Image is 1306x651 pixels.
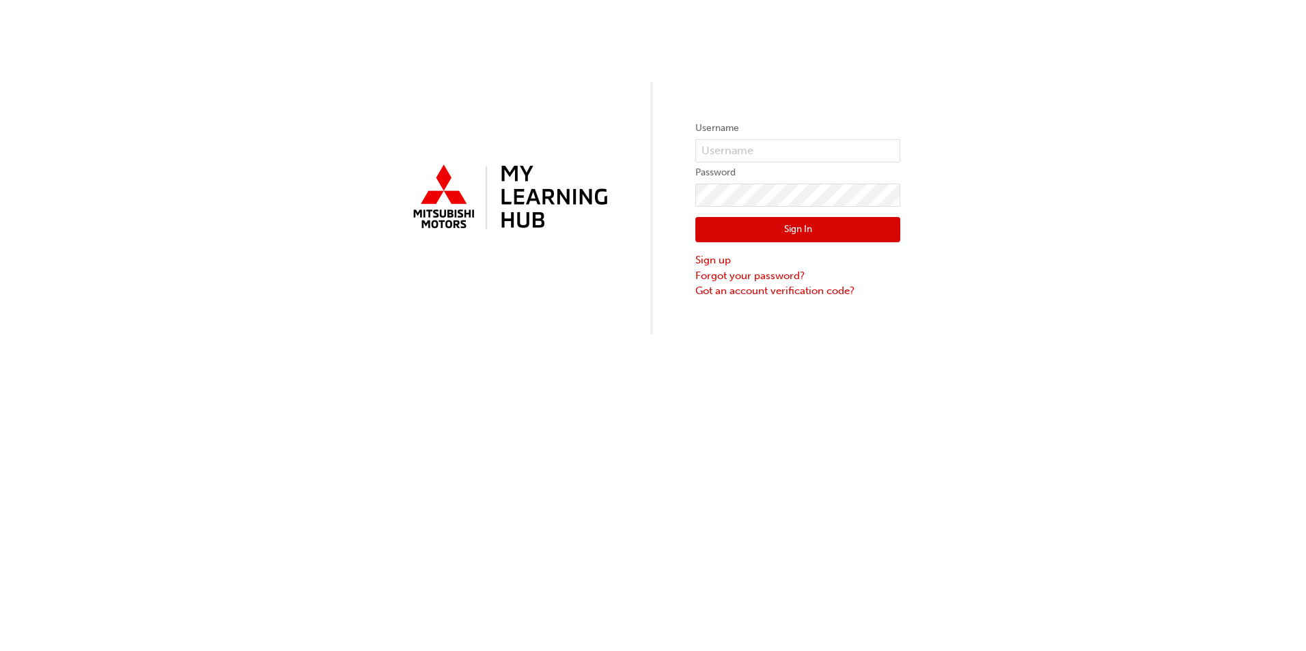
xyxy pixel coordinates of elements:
button: Sign In [695,217,900,243]
label: Username [695,120,900,136]
input: Username [695,139,900,162]
label: Password [695,164,900,181]
a: Sign up [695,252,900,268]
img: mmal [406,159,611,237]
a: Got an account verification code? [695,283,900,299]
a: Forgot your password? [695,268,900,284]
